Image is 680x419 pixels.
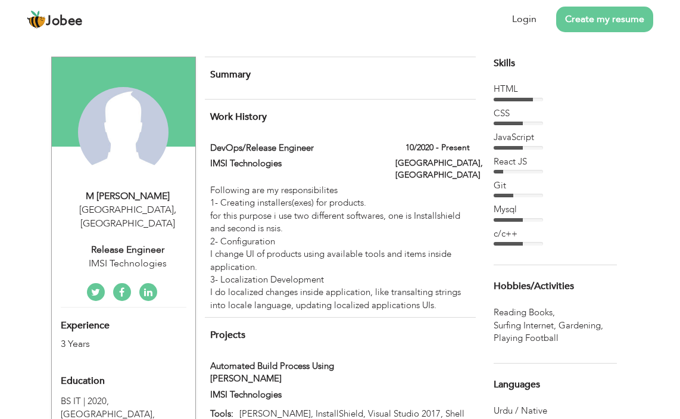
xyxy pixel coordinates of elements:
label: DevOps/Release Engineer [210,142,378,154]
div: Following are my responsibilites 1- Creating installers(exes) for products. for this purpose i us... [210,184,470,312]
span: Reading Books [494,306,557,319]
span: , [554,319,556,331]
span: Work History [210,110,267,123]
div: Git [494,179,617,192]
span: Languages [494,380,540,390]
span: , [601,319,603,331]
label: Automated Build Process Using [PERSON_NAME] [210,360,378,386]
img: M UMER SARDAR [78,87,169,178]
label: [GEOGRAPHIC_DATA], [GEOGRAPHIC_DATA] [395,157,470,181]
span: Jobee [46,15,83,28]
div: M [PERSON_NAME] [61,190,195,203]
div: IMSI Technologies [61,257,195,271]
span: Projects [210,328,245,342]
div: Release Engineer [61,243,195,257]
a: Login [512,13,536,26]
span: , [553,306,555,318]
span: , [174,203,176,216]
span: Hobbies/Activities [494,281,574,292]
img: jobee.io [27,10,46,29]
div: CSS [494,107,617,120]
span: Surfing Internet [494,319,559,332]
span: Gardening [559,319,606,332]
label: IMSI Technologies [210,157,378,170]
div: HTML [494,83,617,95]
span: Urdu / Native [494,405,547,417]
label: 10/2020 - Present [405,142,470,154]
div: React JS [494,156,617,168]
label: IMSI Technologies [210,389,378,401]
a: Create my resume [556,7,653,32]
div: JavaScript [494,131,617,144]
span: Skills [494,57,515,70]
span: Summary [210,68,251,81]
div: c/c++ [494,228,617,240]
div: [GEOGRAPHIC_DATA] [GEOGRAPHIC_DATA] [61,203,195,231]
span: Education [61,376,105,387]
a: Jobee [27,10,83,29]
span: BS IT, University of the Punjab, 2020 [61,395,109,407]
div: Mysql [494,203,617,216]
div: 3 Years [61,337,162,351]
span: Experience [61,321,110,331]
span: Playing Football [494,332,561,344]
